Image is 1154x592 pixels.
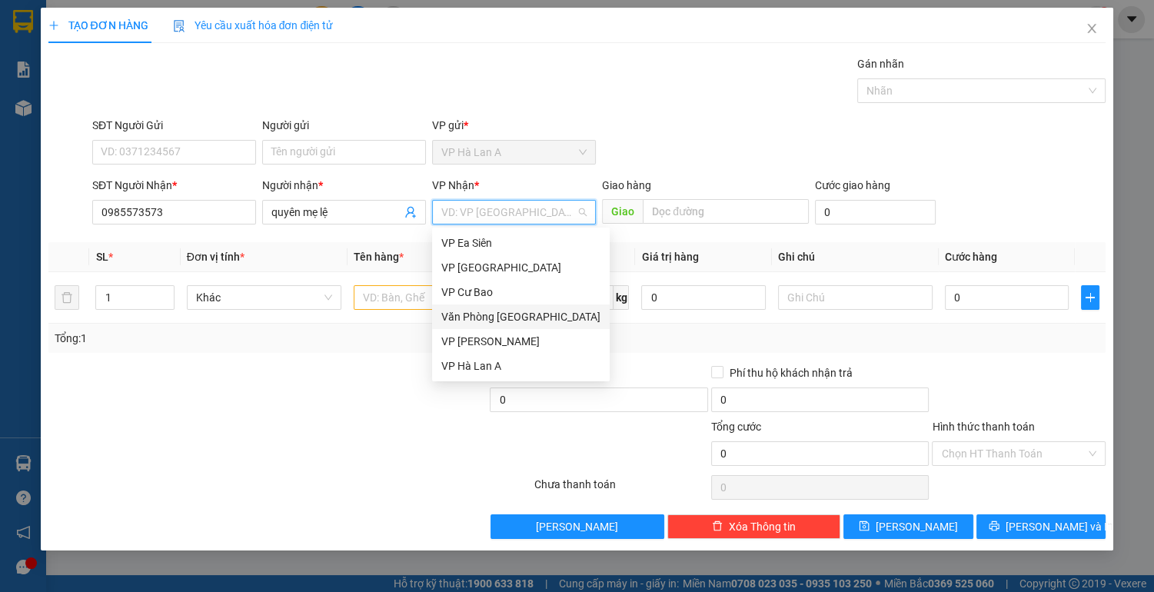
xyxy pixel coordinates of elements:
[711,421,761,433] span: Tổng cước
[815,179,890,191] label: Cước giao hàng
[932,421,1034,433] label: Hình thức thanh toán
[643,199,808,224] input: Dọc đường
[48,20,59,31] span: plus
[173,19,334,32] span: Yêu cầu xuất hóa đơn điện tử
[432,354,610,378] div: VP Hà Lan A
[92,117,256,134] div: SĐT Người Gửi
[55,330,447,347] div: Tổng: 1
[441,234,600,251] div: VP Ea Siên
[712,520,723,533] span: delete
[1006,518,1113,535] span: [PERSON_NAME] và In
[859,520,870,533] span: save
[441,141,587,164] span: VP Hà Lan A
[976,514,1106,539] button: printer[PERSON_NAME] và In
[778,285,933,310] input: Ghi Chú
[1081,285,1099,310] button: plus
[404,206,417,218] span: user-add
[602,179,651,191] span: Giao hàng
[262,117,426,134] div: Người gửi
[441,284,600,301] div: VP Cư Bao
[533,476,710,503] div: Chưa thanh toán
[432,329,610,354] div: VP Châu Sơn
[667,514,841,539] button: deleteXóa Thông tin
[95,251,108,263] span: SL
[989,520,999,533] span: printer
[173,20,185,32] img: icon
[354,251,404,263] span: Tên hàng
[729,518,796,535] span: Xóa Thông tin
[876,518,958,535] span: [PERSON_NAME]
[55,285,79,310] button: delete
[641,251,698,263] span: Giá trị hàng
[843,514,973,539] button: save[PERSON_NAME]
[354,285,508,310] input: VD: Bàn, Ghế
[1086,22,1098,35] span: close
[772,242,939,272] th: Ghi chú
[723,364,859,381] span: Phí thu hộ khách nhận trả
[48,19,148,32] span: TẠO ĐƠN HÀNG
[441,333,600,350] div: VP [PERSON_NAME]
[441,308,600,325] div: Văn Phòng [GEOGRAPHIC_DATA]
[432,304,610,329] div: Văn Phòng Sài Gòn
[1082,291,1099,304] span: plus
[432,231,610,255] div: VP Ea Siên
[432,280,610,304] div: VP Cư Bao
[1070,8,1113,51] button: Close
[432,117,596,134] div: VP gửi
[441,259,600,276] div: VP [GEOGRAPHIC_DATA]
[196,286,332,309] span: Khác
[441,358,600,374] div: VP Hà Lan A
[432,179,474,191] span: VP Nhận
[602,199,643,224] span: Giao
[187,251,244,263] span: Đơn vị tính
[614,285,629,310] span: kg
[262,177,426,194] div: Người nhận
[945,251,997,263] span: Cước hàng
[432,255,610,280] div: VP Bình Hòa
[491,514,664,539] button: [PERSON_NAME]
[641,285,766,310] input: 0
[536,518,618,535] span: [PERSON_NAME]
[815,200,936,224] input: Cước giao hàng
[857,58,904,70] label: Gán nhãn
[92,177,256,194] div: SĐT Người Nhận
